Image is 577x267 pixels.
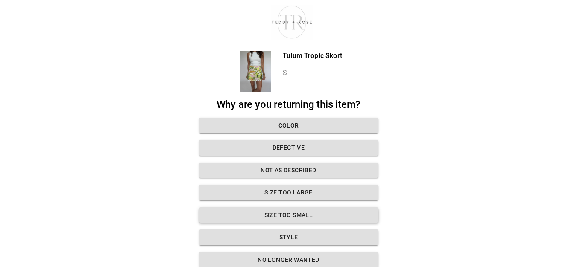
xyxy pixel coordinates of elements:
h2: Why are you returning this item? [199,99,378,111]
button: Defective [199,140,378,156]
p: Tulum Tropic Skort [283,51,342,61]
button: Size too small [199,207,378,223]
button: Style [199,229,378,245]
button: Not as described [199,163,378,178]
button: Size too large [199,185,378,200]
img: shop-teddyrose.myshopify.com-d93983e8-e25b-478f-b32e-9430bef33fdd [268,3,316,40]
p: S [283,68,342,78]
button: Color [199,118,378,133]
